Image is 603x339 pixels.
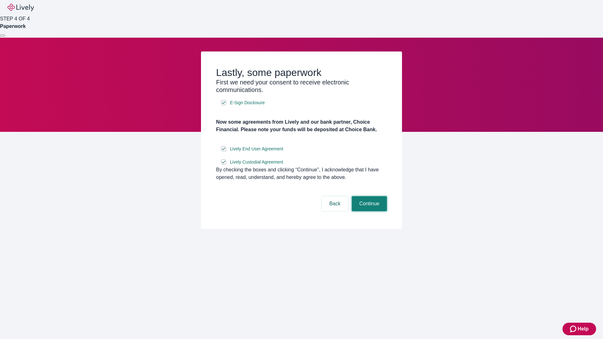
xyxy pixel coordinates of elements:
span: E-Sign Disclosure [230,100,265,106]
span: Lively End User Agreement [230,146,283,152]
img: Lively [8,4,34,11]
button: Back [322,196,348,211]
a: e-sign disclosure document [229,99,266,107]
h2: Lastly, some paperwork [216,67,387,78]
h3: First we need your consent to receive electronic communications. [216,78,387,94]
a: e-sign disclosure document [229,145,285,153]
button: Zendesk support iconHelp [562,323,596,335]
span: Help [578,325,589,333]
button: Continue [352,196,387,211]
div: By checking the boxes and clicking “Continue", I acknowledge that I have opened, read, understand... [216,166,387,181]
span: Lively Custodial Agreement [230,159,283,165]
a: e-sign disclosure document [229,158,285,166]
svg: Zendesk support icon [570,325,578,333]
h4: Now some agreements from Lively and our bank partner, Choice Financial. Please note your funds wi... [216,118,387,133]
